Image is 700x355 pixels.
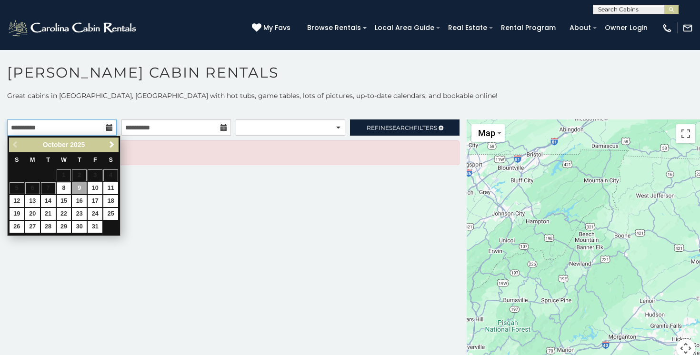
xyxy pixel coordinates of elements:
span: Search [389,124,414,131]
span: Monday [30,157,35,163]
span: Saturday [109,157,113,163]
a: 20 [25,208,40,220]
a: 30 [72,221,87,233]
a: 19 [10,208,24,220]
span: October [43,141,69,148]
a: 8 [57,182,71,194]
a: 12 [10,195,24,207]
span: Wednesday [61,157,67,163]
a: 18 [103,195,118,207]
span: Friday [93,157,97,163]
a: 25 [103,208,118,220]
span: Map [478,128,495,138]
a: 14 [41,195,56,207]
img: mail-regular-white.png [682,23,693,33]
a: Next [106,139,118,151]
a: 24 [88,208,102,220]
a: 13 [25,195,40,207]
a: 16 [72,195,87,207]
button: Toggle fullscreen view [676,124,695,143]
a: 11 [103,182,118,194]
a: 21 [41,208,56,220]
a: 22 [57,208,71,220]
a: 15 [57,195,71,207]
a: RefineSearchFilters [350,119,460,136]
a: 23 [72,208,87,220]
a: 26 [10,221,24,233]
a: 9 [72,182,87,194]
p: Unable to find any listings. [15,148,452,158]
a: My Favs [252,23,293,33]
img: White-1-2.png [7,19,139,38]
img: phone-regular-white.png [662,23,672,33]
span: Tuesday [46,157,50,163]
a: Browse Rentals [302,20,366,35]
a: 29 [57,221,71,233]
a: Real Estate [443,20,492,35]
span: Sunday [15,157,19,163]
a: Rental Program [496,20,560,35]
a: Owner Login [600,20,652,35]
span: Thursday [78,157,81,163]
a: About [565,20,596,35]
a: 10 [88,182,102,194]
a: 27 [25,221,40,233]
span: Next [108,141,116,148]
button: Change map style [471,124,505,142]
a: 31 [88,221,102,233]
a: 17 [88,195,102,207]
span: 2025 [70,141,85,148]
a: 28 [41,221,56,233]
span: Refine Filters [367,124,437,131]
span: My Favs [263,23,290,33]
a: Local Area Guide [370,20,439,35]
